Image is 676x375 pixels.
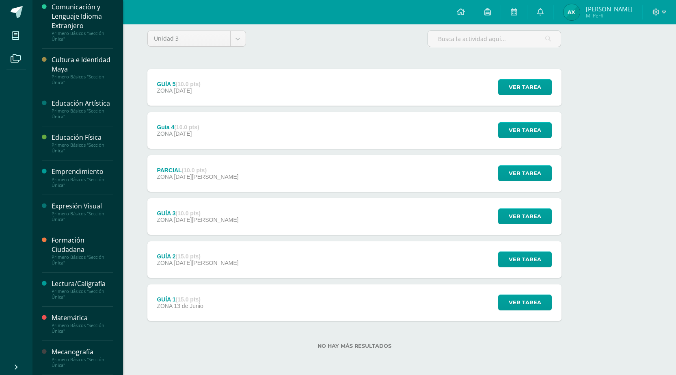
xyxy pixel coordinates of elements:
[586,12,633,19] span: Mi Perfil
[174,173,238,180] span: [DATE][PERSON_NAME]
[174,303,203,309] span: 13 de Junio
[176,81,201,87] strong: (10.0 pts)
[174,124,199,130] strong: (10.0 pts)
[52,236,113,266] a: Formación CiudadanaPrimero Básicos "Sección Única"
[52,2,113,30] div: Comunicación y Lenguaje Idioma Extranjero
[174,87,192,94] span: [DATE]
[498,165,552,181] button: Ver tarea
[176,210,201,217] strong: (10.0 pts)
[52,202,113,222] a: Expresión VisualPrimero Básicos "Sección Única"
[182,167,207,173] strong: (10.0 pts)
[52,254,113,266] div: Primero Básicos "Sección Única"
[52,236,113,254] div: Formación Ciudadana
[564,4,580,20] img: a57e6d7720bce1d29473ca98adc43202.png
[52,347,113,368] a: MecanografíaPrimero Básicos "Sección Única"
[509,166,541,181] span: Ver tarea
[52,108,113,119] div: Primero Básicos "Sección Única"
[498,79,552,95] button: Ver tarea
[157,87,172,94] span: ZONA
[157,124,199,130] div: Guía 4
[52,313,113,323] div: Matemática
[157,130,172,137] span: ZONA
[157,217,172,223] span: ZONA
[52,313,113,334] a: MatemáticaPrimero Básicos "Sección Única"
[498,251,552,267] button: Ver tarea
[157,167,238,173] div: PARCIAL
[52,279,113,300] a: Lectura/CaligrafíaPrimero Básicos "Sección Única"
[174,217,238,223] span: [DATE][PERSON_NAME]
[157,81,201,87] div: GUÍA 5
[52,55,113,74] div: Cultura e Identidad Maya
[52,142,113,154] div: Primero Básicos "Sección Única"
[52,55,113,85] a: Cultura e Identidad MayaPrimero Básicos "Sección Única"
[509,295,541,310] span: Ver tarea
[157,253,238,260] div: GUÍA 2
[52,167,113,188] a: EmprendimientoPrimero Básicos "Sección Única"
[52,99,113,108] div: Educación Artística
[52,177,113,188] div: Primero Básicos "Sección Única"
[52,202,113,211] div: Expresión Visual
[176,296,201,303] strong: (15.0 pts)
[52,211,113,222] div: Primero Básicos "Sección Única"
[509,123,541,138] span: Ver tarea
[157,303,172,309] span: ZONA
[176,253,201,260] strong: (15.0 pts)
[52,357,113,368] div: Primero Básicos "Sección Única"
[52,133,113,142] div: Educación Física
[52,133,113,154] a: Educación FísicaPrimero Básicos "Sección Única"
[52,2,113,42] a: Comunicación y Lenguaje Idioma ExtranjeroPrimero Básicos "Sección Única"
[157,173,172,180] span: ZONA
[52,30,113,42] div: Primero Básicos "Sección Única"
[509,80,541,95] span: Ver tarea
[157,210,238,217] div: GUÍA 3
[52,167,113,176] div: Emprendimiento
[174,260,238,266] span: [DATE][PERSON_NAME]
[52,323,113,334] div: Primero Básicos "Sección Única"
[428,31,561,47] input: Busca la actividad aquí...
[509,252,541,267] span: Ver tarea
[154,31,224,46] span: Unidad 3
[52,288,113,300] div: Primero Básicos "Sección Única"
[157,260,172,266] span: ZONA
[509,209,541,224] span: Ver tarea
[148,31,246,46] a: Unidad 3
[52,74,113,85] div: Primero Básicos "Sección Única"
[498,295,552,310] button: Ver tarea
[157,296,203,303] div: GUÍA 1
[147,343,562,349] label: No hay más resultados
[586,5,633,13] span: [PERSON_NAME]
[52,279,113,288] div: Lectura/Caligrafía
[52,347,113,357] div: Mecanografía
[498,208,552,224] button: Ver tarea
[498,122,552,138] button: Ver tarea
[52,99,113,119] a: Educación ArtísticaPrimero Básicos "Sección Única"
[174,130,192,137] span: [DATE]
